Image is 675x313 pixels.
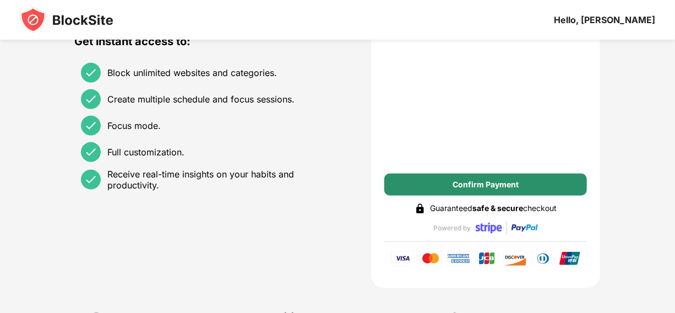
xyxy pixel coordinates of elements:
[531,251,555,266] img: diner-clabs-card.svg
[84,173,97,186] img: check.svg
[74,33,318,50] div: Get instant access to:
[107,94,295,105] div: Create multiple schedule and focus sessions.
[107,67,277,78] div: Block unlimited websites and categories.
[391,251,415,266] img: visa-card.svg
[475,251,499,266] img: jcb-card.svg
[430,202,557,214] div: Guaranteed checkout
[84,119,97,132] img: check.svg
[415,203,426,214] img: lock-black.svg
[453,180,519,189] div: Confirm Payment
[20,7,113,33] img: blocksite-icon-black.svg
[84,145,97,159] img: check.svg
[107,120,161,131] div: Focus mode.
[503,251,527,266] img: discover-card.svg
[476,215,502,241] img: stripe-transparent.svg
[107,147,184,158] div: Full customization.
[559,252,580,265] img: union-pay-card.svg
[434,224,471,232] div: Powered by
[511,215,538,241] img: paypal-transparent.svg
[554,14,655,25] div: Hello, [PERSON_NAME]
[472,203,523,213] strong: safe & secure
[107,169,311,191] div: Receive real-time insights on your habits and productivity.
[447,251,471,266] img: american-express-card.svg
[419,251,443,266] img: master-card.svg
[84,66,97,79] img: check.svg
[84,93,97,106] img: check.svg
